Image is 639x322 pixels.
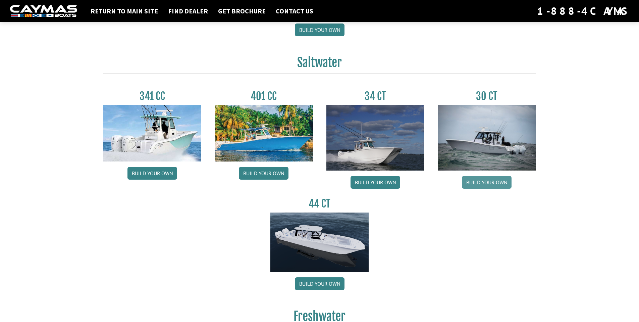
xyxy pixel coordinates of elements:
img: 401CC_thumb.pg.jpg [215,105,313,162]
img: 341CC-thumbjpg.jpg [103,105,202,162]
a: Build your own [351,176,400,189]
a: Build your own [295,24,344,36]
h3: 30 CT [438,90,536,102]
img: 44ct_background.png [270,213,369,272]
a: Build your own [462,176,512,189]
h2: Saltwater [103,55,536,74]
a: Find Dealer [165,7,211,15]
h3: 34 CT [326,90,425,102]
div: 1-888-4CAYMAS [537,4,629,18]
img: Caymas_34_CT_pic_1.jpg [326,105,425,171]
a: Contact Us [272,7,317,15]
a: Build your own [295,277,344,290]
h3: 341 CC [103,90,202,102]
a: Return to main site [87,7,161,15]
a: Build your own [127,167,177,180]
a: Build your own [239,167,288,180]
h3: 44 CT [270,197,369,210]
h3: 401 CC [215,90,313,102]
a: Get Brochure [215,7,269,15]
img: 30_CT_photo_shoot_for_caymas_connect.jpg [438,105,536,171]
img: white-logo-c9c8dbefe5ff5ceceb0f0178aa75bf4bb51f6bca0971e226c86eb53dfe498488.png [10,5,77,17]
